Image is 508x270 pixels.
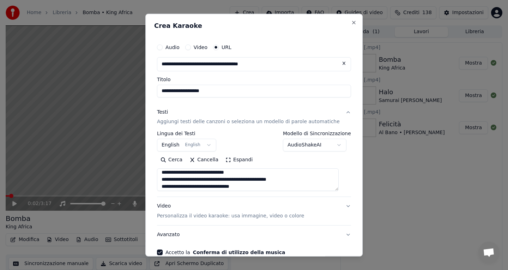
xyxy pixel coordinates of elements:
div: Testi [157,108,168,115]
label: Titolo [157,77,351,82]
label: Lingua dei Testi [157,131,216,136]
button: TestiAggiungi testi delle canzoni o seleziona un modello di parole automatiche [157,103,351,131]
label: Accetto la [165,250,285,255]
label: Modello di Sincronizzazione [283,131,351,136]
button: Cerca [157,154,186,166]
div: Video [157,203,304,220]
p: Personalizza il video karaoke: usa immagine, video o colore [157,212,304,220]
button: Espandi [222,154,256,166]
button: Accetto la [193,250,285,255]
p: Aggiungi testi delle canzoni o seleziona un modello di parole automatiche [157,118,340,125]
label: URL [222,44,231,49]
button: Avanzato [157,226,351,244]
button: Cancella [186,154,222,166]
div: TestiAggiungi testi delle canzoni o seleziona un modello di parole automatiche [157,131,351,197]
h2: Crea Karaoke [154,22,354,29]
label: Video [194,44,207,49]
label: Audio [165,44,180,49]
button: VideoPersonalizza il video karaoke: usa immagine, video o colore [157,197,351,225]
